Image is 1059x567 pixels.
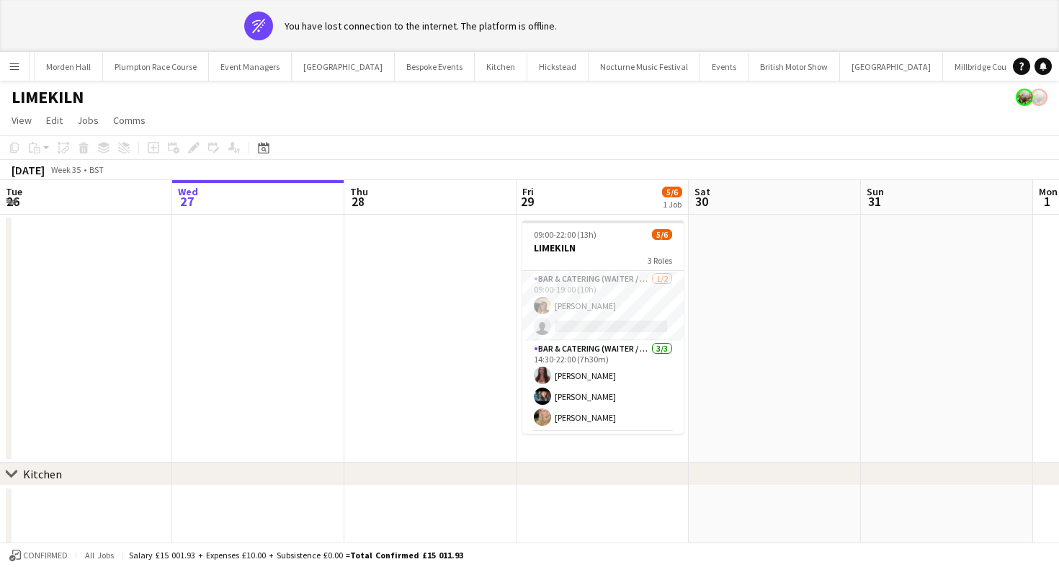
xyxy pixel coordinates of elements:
[292,53,395,81] button: [GEOGRAPHIC_DATA]
[475,53,527,81] button: Kitchen
[6,185,22,198] span: Tue
[129,550,463,561] div: Salary £15 001.93 + Expenses £10.00 + Subsistence £0.00 =
[46,114,63,127] span: Edit
[103,53,209,81] button: Plumpton Race Course
[1030,89,1047,106] app-user-avatar: Staffing Manager
[6,111,37,130] a: View
[23,467,62,481] div: Kitchen
[522,241,684,254] h3: LIMEKILN
[178,185,198,198] span: Wed
[652,229,672,240] span: 5/6
[395,53,475,81] button: Bespoke Events
[522,341,684,432] app-card-role: Bar & Catering (Waiter / waitress)3/314:30-22:00 (7h30m)[PERSON_NAME][PERSON_NAME][PERSON_NAME]
[692,193,710,210] span: 30
[749,53,840,81] button: British Motor Show
[209,53,292,81] button: Event Managers
[522,185,534,198] span: Fri
[1037,193,1058,210] span: 1
[12,86,84,108] h1: LIMEKILN
[662,187,682,197] span: 5/6
[23,550,68,561] span: Confirmed
[348,193,368,210] span: 28
[520,193,534,210] span: 29
[943,53,1024,81] button: Millbridge Court
[694,185,710,198] span: Sat
[7,548,70,563] button: Confirmed
[867,185,884,198] span: Sun
[12,114,32,127] span: View
[648,255,672,266] span: 3 Roles
[864,193,884,210] span: 31
[663,199,682,210] div: 1 Job
[350,550,463,561] span: Total Confirmed £15 011.93
[71,111,104,130] a: Jobs
[522,271,684,341] app-card-role: Bar & Catering (Waiter / waitress)1/209:00-19:00 (10h)[PERSON_NAME]
[40,111,68,130] a: Edit
[350,185,368,198] span: Thu
[77,114,99,127] span: Jobs
[285,19,557,32] div: You have lost connection to the internet. The platform is offline.
[48,164,84,175] span: Week 35
[176,193,198,210] span: 27
[700,53,749,81] button: Events
[1039,185,1058,198] span: Mon
[35,53,103,81] button: Morden Hall
[107,111,151,130] a: Comms
[522,220,684,434] app-job-card: 09:00-22:00 (13h)5/6LIMEKILN3 RolesBar & Catering (Waiter / waitress)1/209:00-19:00 (10h)[PERSON_...
[527,53,589,81] button: Hickstead
[1016,89,1033,106] app-user-avatar: Staffing Manager
[534,229,596,240] span: 09:00-22:00 (13h)
[840,53,943,81] button: [GEOGRAPHIC_DATA]
[12,163,45,177] div: [DATE]
[4,193,22,210] span: 26
[589,53,700,81] button: Nocturne Music Festival
[113,114,146,127] span: Comms
[89,164,104,175] div: BST
[82,550,117,561] span: All jobs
